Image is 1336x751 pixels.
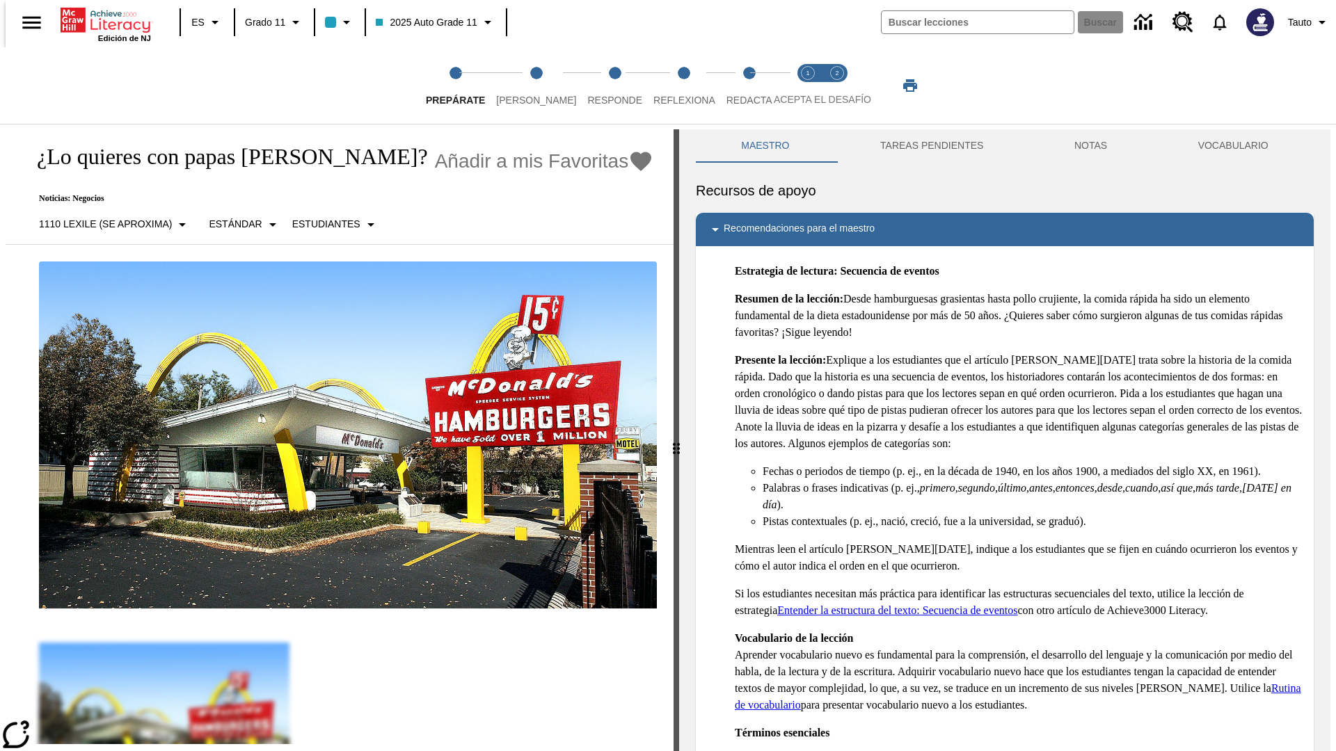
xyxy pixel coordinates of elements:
p: Estudiantes [292,217,360,232]
strong: Términos esenciales [735,727,829,738]
button: Reflexiona step 4 of 5 [642,47,726,124]
button: TAREAS PENDIENTES [835,129,1029,163]
strong: Resumen de la lección: [735,293,843,305]
img: Avatar [1246,8,1274,36]
button: Abrir el menú lateral [11,2,52,43]
p: Recomendaciones para el maestro [724,221,875,238]
button: Añadir a mis Favoritas - ¿Lo quieres con papas fritas? [435,149,654,173]
h6: Recursos de apoyo [696,179,1314,202]
em: así que [1161,482,1193,494]
button: Redacta step 5 of 5 [715,47,784,124]
p: Desde hamburguesas grasientas hasta pollo crujiente, la comida rápida ha sido un elemento fundame... [735,291,1303,341]
span: [PERSON_NAME] [496,95,576,106]
button: Acepta el desafío lee step 1 of 2 [788,47,828,124]
strong: Presente la lección: [735,354,826,366]
span: Edición de NJ [98,34,151,42]
em: primero [920,482,955,494]
div: Portada [61,5,151,42]
button: Acepta el desafío contesta step 2 of 2 [817,47,857,124]
em: entonces [1056,482,1095,494]
li: Palabras o frases indicativas (p. ej., , , , , , , , , , ). [763,480,1303,513]
button: Seleccione Lexile, 1110 Lexile (Se aproxima) [33,212,196,237]
button: Tipo de apoyo, Estándar [203,212,286,237]
a: Notificaciones [1202,4,1238,40]
button: Escoja un nuevo avatar [1238,4,1282,40]
button: VOCABULARIO [1152,129,1314,163]
button: Responde step 3 of 5 [576,47,653,124]
button: Grado: Grado 11, Elige un grado [239,10,310,35]
p: Noticias: Negocios [22,193,653,204]
a: Centro de recursos, Se abrirá en una pestaña nueva. [1164,3,1202,41]
button: Perfil/Configuración [1282,10,1336,35]
div: Recomendaciones para el maestro [696,213,1314,246]
span: Reflexiona [653,95,715,106]
em: desde [1097,482,1122,494]
p: Aprender vocabulario nuevo es fundamental para la comprensión, el desarrollo del lenguaje y la co... [735,630,1303,713]
button: Lenguaje: ES, Selecciona un idioma [185,10,230,35]
strong: Estrategia de lectura: Secuencia de eventos [735,265,939,277]
button: Prepárate step 1 of 5 [415,47,496,124]
button: Lee step 2 of 5 [485,47,587,124]
p: Mientras leen el artículo [PERSON_NAME][DATE], indique a los estudiantes que se fijen en cuándo o... [735,541,1303,574]
button: Maestro [696,129,835,163]
em: último [998,482,1026,494]
button: Imprimir [888,73,932,98]
li: Fechas o periodos de tiempo (p. ej., en la década de 1940, en los años 1900, a mediados del siglo... [763,463,1303,480]
a: Entender la estructura del texto: Secuencia de eventos [777,604,1017,616]
div: Pulsa la tecla de intro o la barra espaciadora y luego presiona las flechas de derecha e izquierd... [674,129,679,751]
button: Clase: 2025 Auto Grade 11, Selecciona una clase [370,10,501,35]
p: Si los estudiantes necesitan más práctica para identificar las estructuras secuenciales del texto... [735,586,1303,619]
span: ACEPTA EL DESAFÍO [774,94,871,105]
span: Tauto [1288,15,1312,30]
div: activity [679,129,1330,751]
span: ES [191,15,205,30]
button: El color de la clase es azul claro. Cambiar el color de la clase. [319,10,360,35]
span: 2025 Auto Grade 11 [376,15,477,30]
input: Buscar campo [882,11,1074,33]
em: cuando [1125,482,1158,494]
button: Seleccionar estudiante [287,212,385,237]
div: reading [6,129,674,744]
div: Instructional Panel Tabs [696,129,1314,163]
p: Estándar [209,217,262,232]
strong: Vocabulario de la lección [735,632,854,644]
text: 2 [835,70,838,76]
span: Grado 11 [245,15,285,30]
em: segundo [958,482,995,494]
span: Prepárate [426,95,485,106]
em: más tarde [1195,482,1239,494]
a: Centro de información [1126,3,1164,42]
p: Explique a los estudiantes que el artículo [PERSON_NAME][DATE] trata sobre la historia de la comi... [735,352,1303,452]
span: Añadir a mis Favoritas [435,150,629,172]
em: antes [1029,482,1053,494]
li: Pistas contextuales (p. ej., nació, creció, fue a la universidad, se graduó). [763,513,1303,530]
span: Responde [587,95,642,106]
img: Uno de los primeros locales de McDonald's, con el icónico letrero rojo y los arcos amarillos. [39,261,657,609]
text: 1 [806,70,809,76]
button: NOTAS [1029,129,1153,163]
span: Redacta [726,95,772,106]
h1: ¿Lo quieres con papas [PERSON_NAME]? [22,144,428,170]
p: 1110 Lexile (Se aproxima) [39,217,172,232]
